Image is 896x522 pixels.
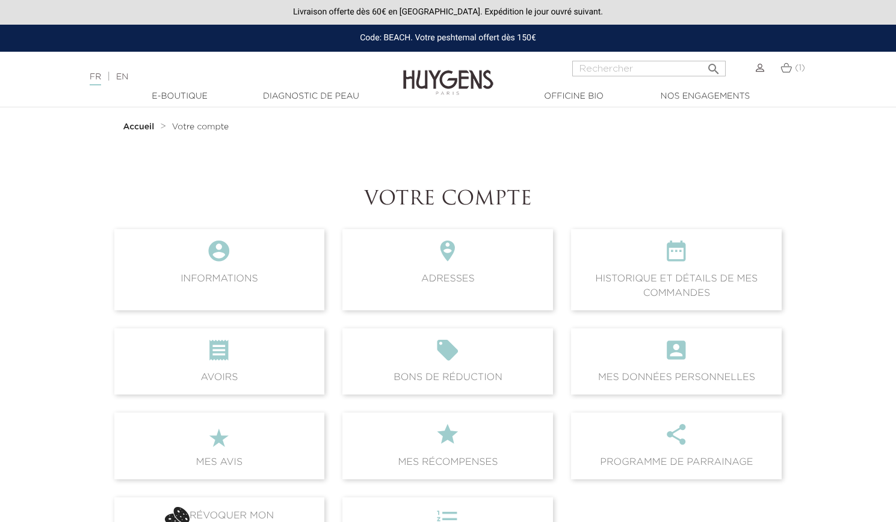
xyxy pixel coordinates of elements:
i:  [352,422,543,455]
i: account_box [581,338,772,370]
span: Mes avis [114,413,325,479]
input: Rechercher [572,61,726,76]
a: (1) [780,63,805,73]
strong: Accueil [123,123,155,131]
a: account_boxMes données personnelles [562,328,791,395]
span: (1) [795,64,805,72]
span: Votre compte [172,123,229,131]
button:  [703,57,725,73]
span: Bons de réduction [342,328,553,395]
span: Mes données personnelles [571,328,782,395]
span: Informations [114,229,325,310]
i:  [352,338,543,370]
a: E-Boutique [120,90,240,103]
i:  [124,239,315,271]
a: Diagnostic de peau [251,90,371,103]
a: Informations [105,229,334,310]
a: Adresses [333,229,562,310]
img: Huygens [403,51,493,97]
a: Officine Bio [514,90,634,103]
i: ★ [124,422,315,455]
span: Mes récompenses [342,413,553,479]
i:  [124,338,315,370]
i:  [581,239,772,271]
i:  [352,239,543,271]
h1: Votre compte [114,188,782,211]
i:  [581,422,772,455]
a: Historique et détails de mes commandes [562,229,791,310]
a: Votre compte [172,122,229,132]
div: | [84,70,364,84]
span: Historique et détails de mes commandes [571,229,782,310]
span: Avoirs [114,328,325,395]
a: ★Mes avis [105,413,334,479]
a: Nos engagements [645,90,765,103]
span: Adresses [342,229,553,310]
a: Avoirs [105,328,334,395]
a: FR [90,73,101,85]
span: Programme de parrainage [571,413,782,479]
a: Mes récompenses [333,413,562,479]
a: Bons de réduction [333,328,562,395]
a: Programme de parrainage [562,413,791,479]
a: EN [116,73,128,81]
a: Accueil [123,122,157,132]
i:  [706,58,721,73]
